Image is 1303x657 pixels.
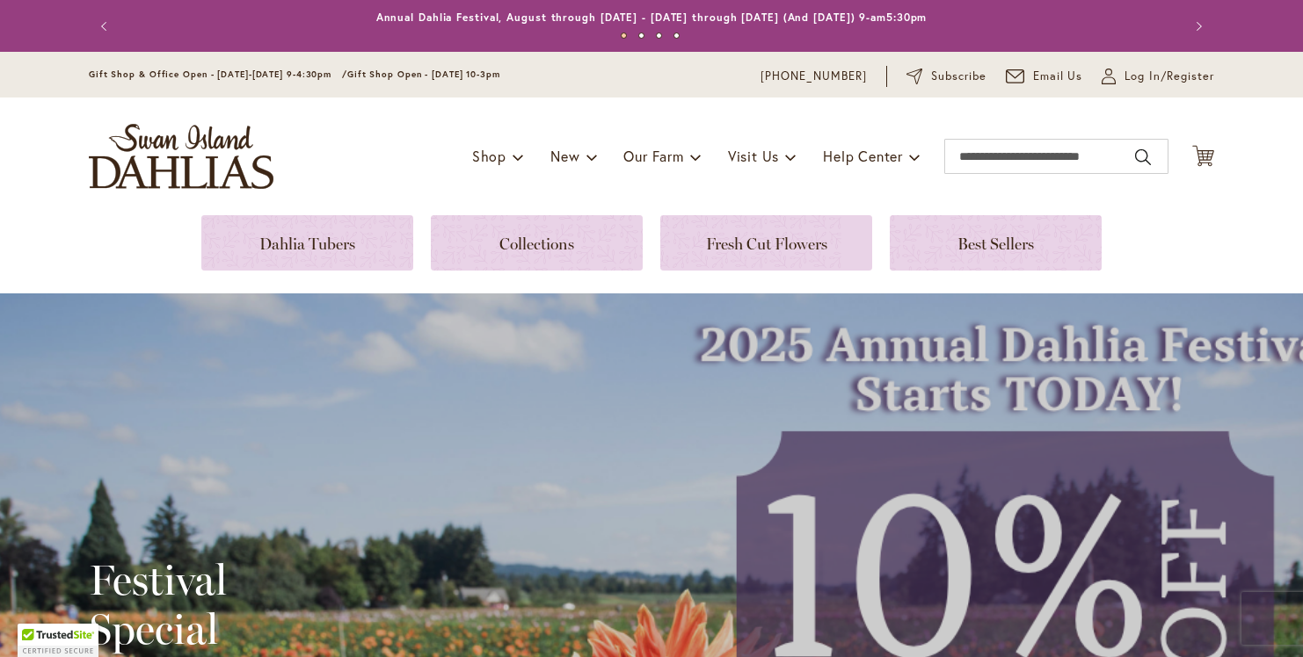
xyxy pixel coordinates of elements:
a: Email Us [1006,68,1083,85]
a: store logo [89,124,273,189]
button: 2 of 4 [638,32,644,39]
a: Subscribe [906,68,986,85]
span: Log In/Register [1125,68,1214,85]
span: Help Center [823,147,903,165]
span: Subscribe [931,68,986,85]
a: Log In/Register [1102,68,1214,85]
button: 1 of 4 [621,32,627,39]
span: Email Us [1033,68,1083,85]
a: [PHONE_NUMBER] [761,68,867,85]
h2: Festival Special [89,555,545,653]
span: Gift Shop Open - [DATE] 10-3pm [347,69,500,80]
button: Previous [89,9,124,44]
a: Annual Dahlia Festival, August through [DATE] - [DATE] through [DATE] (And [DATE]) 9-am5:30pm [376,11,928,24]
span: Our Farm [623,147,683,165]
div: TrustedSite Certified [18,624,98,657]
span: Visit Us [728,147,779,165]
span: Gift Shop & Office Open - [DATE]-[DATE] 9-4:30pm / [89,69,347,80]
span: Shop [472,147,506,165]
button: 4 of 4 [673,32,680,39]
button: 3 of 4 [656,32,662,39]
button: Next [1179,9,1214,44]
span: New [550,147,579,165]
